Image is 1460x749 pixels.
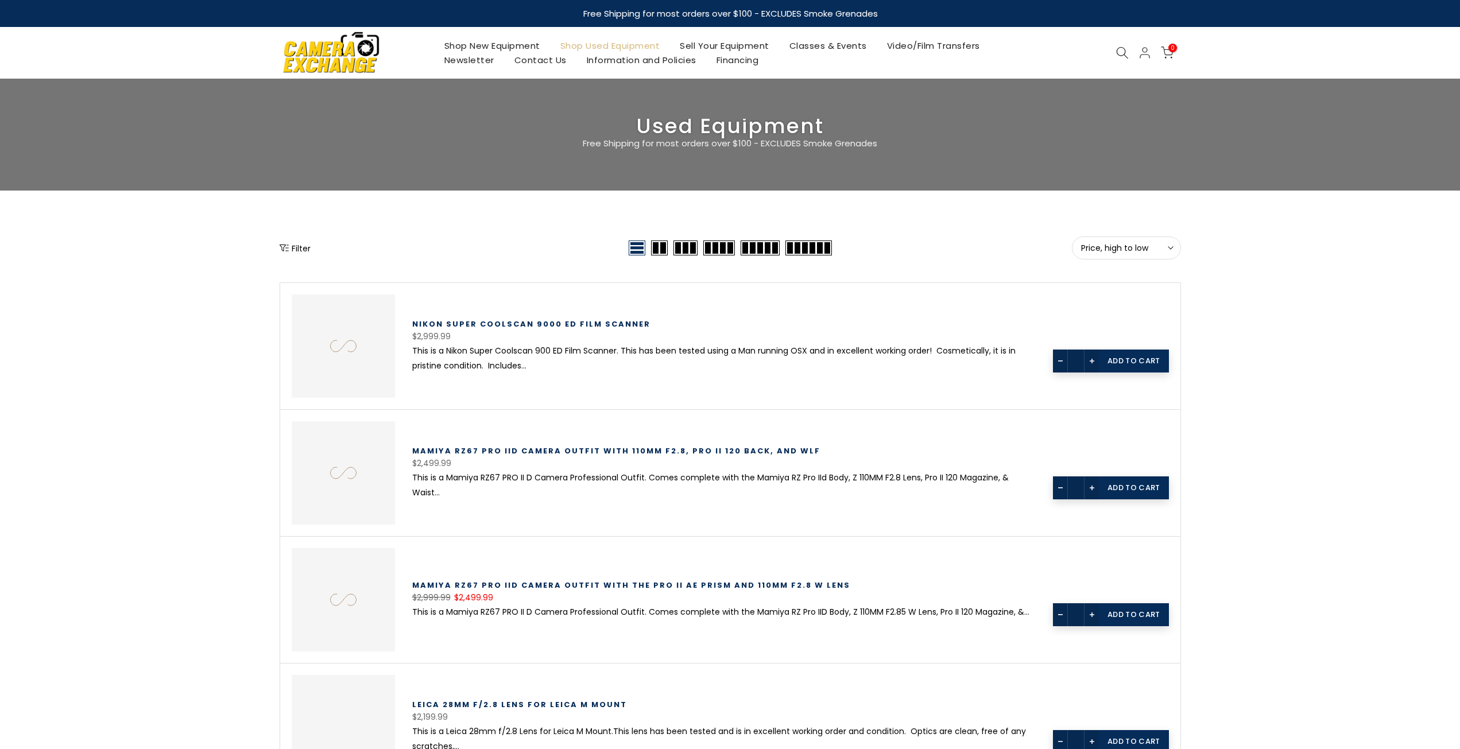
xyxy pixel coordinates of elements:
[412,456,1036,471] div: $2,499.99
[1059,576,1163,600] a: Quick view
[412,580,850,591] a: Mamiya RZ67 Pro IID Camera Outfit with the Pro II AE Prism and 110MM F2.8 W Lens
[280,242,311,254] button: Show filters
[280,119,1181,134] h3: Used Equipment
[504,53,576,67] a: Contact Us
[412,344,1036,372] div: This is a Nikon Super Coolscan 900 ED Film Scanner. This has been tested using a Man running OSX ...
[412,699,627,710] a: Leica 28mm f/2.8 Lens for Leica M Mount
[583,7,877,20] strong: Free Shipping for most orders over $100 - EXCLUDES Smoke Grenades
[1068,323,1153,346] span: Quick view
[1107,476,1160,499] span: Add to cart
[1161,46,1174,59] a: 0
[412,471,1036,499] div: This is a Mamiya RZ67 PRO II D Camera Professional Outfit. Comes complete with the Mamiya RZ Pro ...
[412,319,650,329] a: Nikon Super Coolscan 9000 ED Film Scanner
[706,53,769,67] a: Financing
[412,445,820,456] a: Mamiya RZ67 Pro IID Camera Outfit with 110MM F2.8, Pro II 120 Back, and WLF
[1059,449,1163,474] a: Quick view
[1099,476,1168,499] a: Add to cart
[1072,236,1181,259] button: Price, high to low
[779,38,877,53] a: Classes & Events
[1099,603,1168,626] a: Add to cart
[412,605,1029,619] div: This is a Mamiya RZ67 PRO II D Camera Professional Outfit. Comes complete with the Mamiya RZ Pro ...
[1059,703,1163,727] a: Quick view
[877,38,990,53] a: Video/Film Transfers
[454,591,493,605] ins: $2,499.99
[576,53,706,67] a: Information and Policies
[1081,243,1172,253] span: Price, high to low
[412,592,451,603] del: $2,999.99
[1068,577,1153,600] span: Quick view
[1107,603,1160,626] span: Add to cart
[1168,44,1177,52] span: 0
[412,710,1036,724] div: $2,199.99
[515,137,946,150] p: Free Shipping for most orders over $100 - EXCLUDES Smoke Grenades
[434,53,504,67] a: Newsletter
[434,38,550,53] a: Shop New Equipment
[1059,323,1163,347] a: Quick view
[1099,350,1168,372] a: Add to cart
[1068,450,1153,473] span: Quick view
[550,38,670,53] a: Shop Used Equipment
[1107,350,1160,372] span: Add to cart
[412,329,1036,344] div: $2,999.99
[670,38,780,53] a: Sell Your Equipment
[1068,704,1153,727] span: Quick view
